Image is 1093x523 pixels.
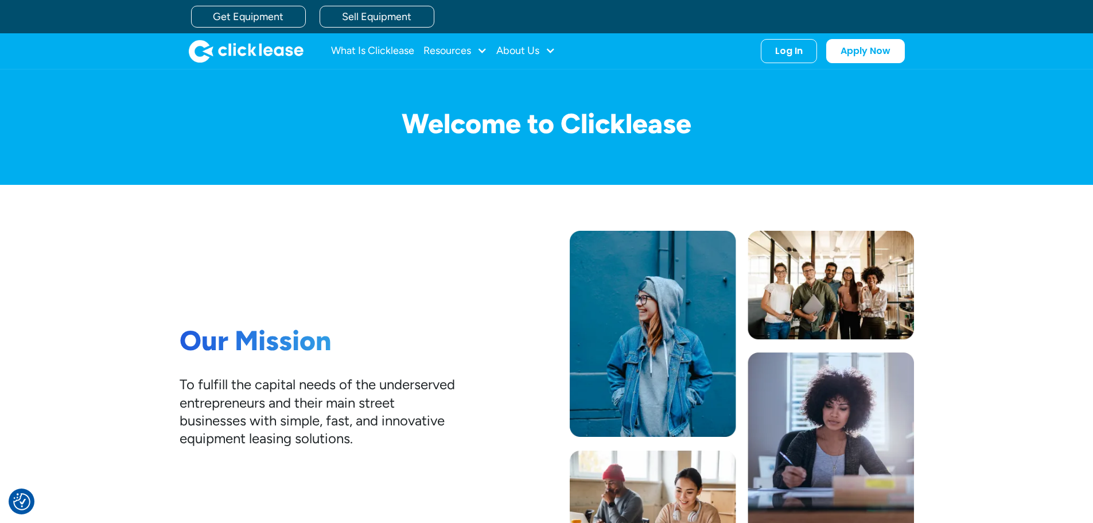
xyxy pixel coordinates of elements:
div: Resources [423,40,487,63]
a: What Is Clicklease [331,40,414,63]
a: Get Equipment [191,6,306,28]
div: Log In [775,45,803,57]
a: Sell Equipment [320,6,434,28]
h1: Welcome to Clicklease [180,109,914,139]
h1: Our Mission [180,324,455,358]
a: home [189,40,304,63]
div: To fulfill the capital needs of the underserved entrepreneurs and their main street businesses wi... [180,375,455,447]
div: About Us [496,40,555,63]
button: Consent Preferences [13,493,30,510]
img: Revisit consent button [13,493,30,510]
a: Apply Now [826,39,905,63]
img: Clicklease logo [189,40,304,63]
